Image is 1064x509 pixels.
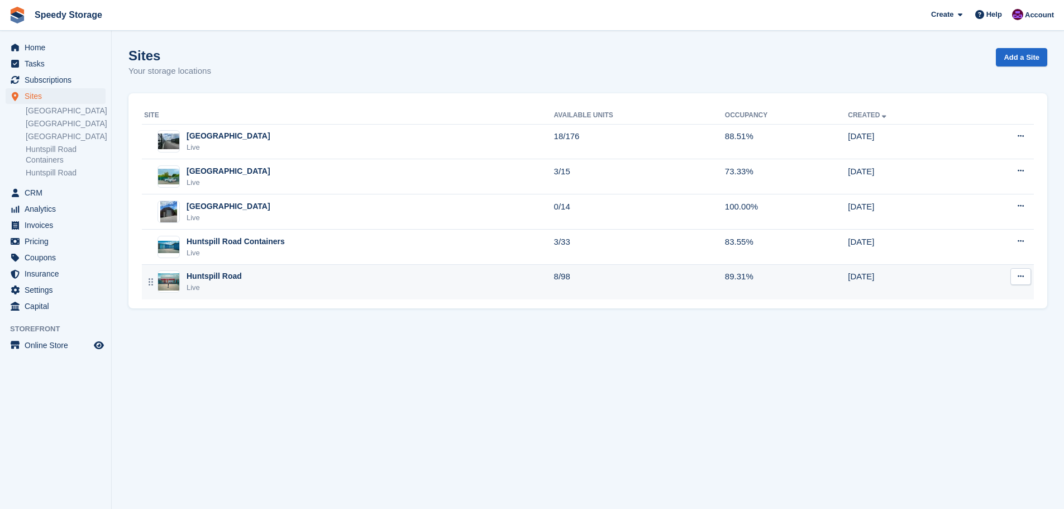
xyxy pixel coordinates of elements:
[158,273,179,290] img: Image of Huntspill Road site
[158,169,179,185] img: Image of Market Street Secure Parking site
[6,266,106,282] a: menu
[187,130,270,142] div: [GEOGRAPHIC_DATA]
[25,72,92,88] span: Subscriptions
[6,40,106,55] a: menu
[128,65,211,78] p: Your storage locations
[187,270,242,282] div: Huntspill Road
[554,194,725,230] td: 0/14
[25,250,92,265] span: Coupons
[25,234,92,249] span: Pricing
[25,56,92,72] span: Tasks
[25,40,92,55] span: Home
[26,168,106,178] a: Huntspill Road
[554,107,725,125] th: Available Units
[725,230,848,265] td: 83.55%
[25,298,92,314] span: Capital
[848,159,966,194] td: [DATE]
[6,56,106,72] a: menu
[187,236,285,248] div: Huntspill Road Containers
[26,118,106,129] a: [GEOGRAPHIC_DATA]
[6,337,106,353] a: menu
[25,217,92,233] span: Invoices
[554,124,725,159] td: 18/176
[554,264,725,299] td: 8/98
[10,324,111,335] span: Storefront
[187,142,270,153] div: Live
[128,48,211,63] h1: Sites
[26,131,106,142] a: [GEOGRAPHIC_DATA]
[6,250,106,265] a: menu
[6,185,106,201] a: menu
[30,6,107,24] a: Speedy Storage
[931,9,953,20] span: Create
[158,241,179,253] img: Image of Huntspill Road Containers site
[187,201,270,212] div: [GEOGRAPHIC_DATA]
[158,134,179,150] img: Image of Market Street site
[6,282,106,298] a: menu
[187,177,270,188] div: Live
[25,201,92,217] span: Analytics
[554,159,725,194] td: 3/15
[142,107,554,125] th: Site
[160,201,177,223] img: Image of Premier Business Park site
[986,9,1002,20] span: Help
[187,282,242,293] div: Live
[25,88,92,104] span: Sites
[725,159,848,194] td: 73.33%
[996,48,1047,66] a: Add a Site
[848,124,966,159] td: [DATE]
[848,230,966,265] td: [DATE]
[725,194,848,230] td: 100.00%
[92,339,106,352] a: Preview store
[6,72,106,88] a: menu
[6,217,106,233] a: menu
[1025,9,1054,21] span: Account
[848,264,966,299] td: [DATE]
[25,282,92,298] span: Settings
[725,124,848,159] td: 88.51%
[1012,9,1023,20] img: Dan Jackson
[554,230,725,265] td: 3/33
[6,298,106,314] a: menu
[187,248,285,259] div: Live
[187,165,270,177] div: [GEOGRAPHIC_DATA]
[26,106,106,116] a: [GEOGRAPHIC_DATA]
[9,7,26,23] img: stora-icon-8386f47178a22dfd0bd8f6a31ec36ba5ce8667c1dd55bd0f319d3a0aa187defe.svg
[25,266,92,282] span: Insurance
[6,88,106,104] a: menu
[187,212,270,223] div: Live
[25,337,92,353] span: Online Store
[25,185,92,201] span: CRM
[6,234,106,249] a: menu
[26,144,106,165] a: Huntspill Road Containers
[848,194,966,230] td: [DATE]
[725,264,848,299] td: 89.31%
[725,107,848,125] th: Occupancy
[848,111,889,119] a: Created
[6,201,106,217] a: menu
